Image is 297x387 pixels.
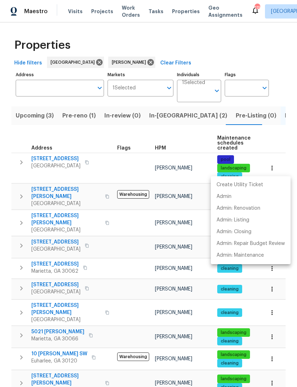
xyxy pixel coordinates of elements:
p: Create Utility Ticket [217,181,263,189]
p: Admin [217,193,231,200]
p: Admin: Renovation [217,205,260,212]
p: Admin: Maintenance [217,252,264,259]
p: Admin: Closing [217,228,251,236]
p: Admin: Listing [217,216,249,224]
p: Admin: Repair Budget Review [217,240,285,247]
